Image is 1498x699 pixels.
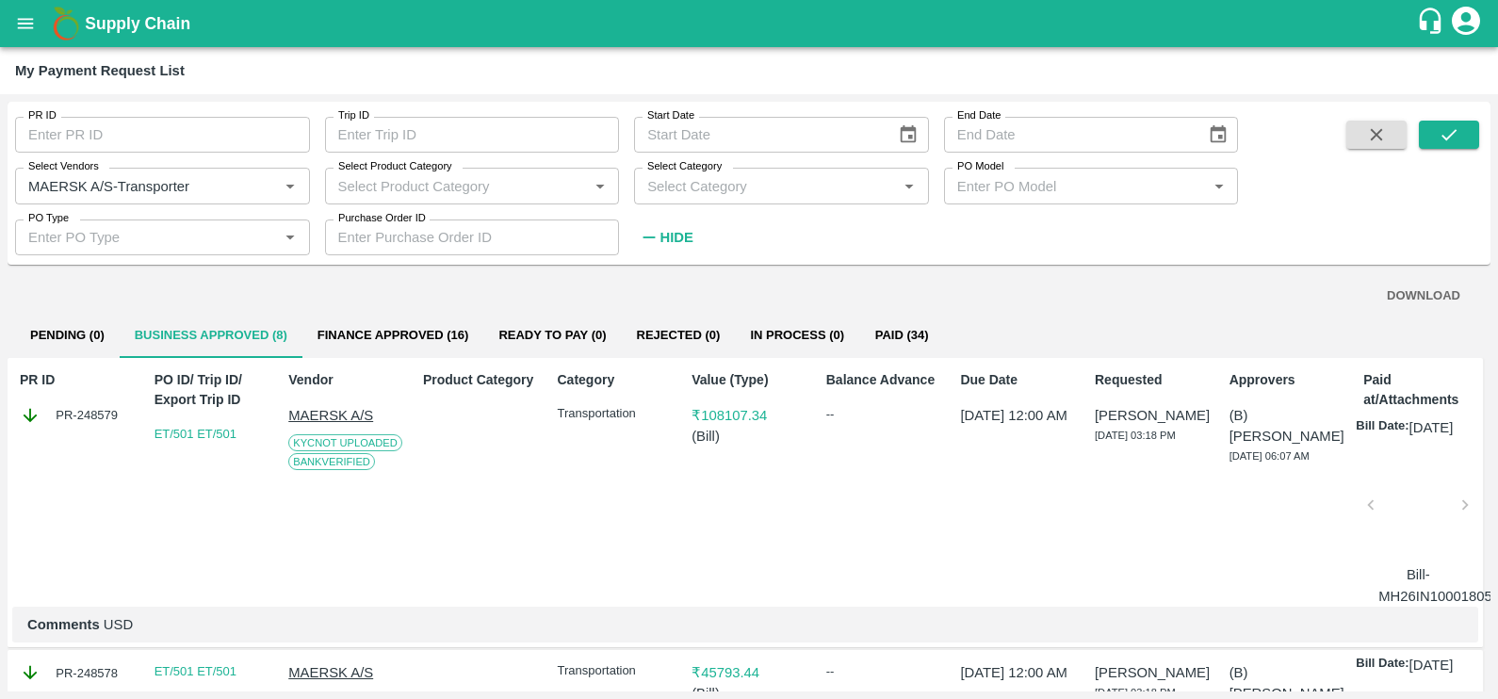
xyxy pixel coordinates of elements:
[27,614,1463,635] p: USD
[288,370,403,390] p: Vendor
[1095,405,1210,426] p: [PERSON_NAME]
[338,159,452,174] label: Select Product Category
[20,662,135,683] div: PR-248578
[692,370,806,390] p: Value (Type)
[1207,173,1231,198] button: Open
[15,313,120,358] button: Pending (0)
[155,427,236,441] a: ET/501 ET/501
[325,117,620,153] input: Enter Trip ID
[1416,7,1449,41] div: customer-support
[1095,687,1176,698] span: [DATE] 03:18 PM
[622,313,736,358] button: Rejected (0)
[960,405,1075,426] p: [DATE] 12:00 AM
[278,173,302,198] button: Open
[1095,662,1210,683] p: [PERSON_NAME]
[1229,405,1344,447] p: (B) [PERSON_NAME]
[20,405,135,426] div: PR-248579
[21,173,249,198] input: Select Vendor
[1095,370,1210,390] p: Requested
[647,159,722,174] label: Select Category
[20,370,135,390] p: PR ID
[85,10,1416,37] a: Supply Chain
[944,117,1193,153] input: End Date
[288,662,403,683] p: MAERSK A/S
[325,219,620,255] input: Enter Purchase Order ID
[640,173,892,198] input: Select Category
[155,664,236,678] a: ET/501 ET/501
[558,405,673,423] p: Transportation
[735,313,859,358] button: In Process (0)
[897,173,921,198] button: Open
[647,108,694,123] label: Start Date
[423,370,538,390] p: Product Category
[338,211,426,226] label: Purchase Order ID
[338,108,369,123] label: Trip ID
[302,313,484,358] button: Finance Approved (16)
[1363,370,1478,410] p: Paid at/Attachments
[558,370,673,390] p: Category
[85,14,190,33] b: Supply Chain
[28,211,69,226] label: PO Type
[692,426,806,447] p: ( Bill )
[21,225,273,250] input: Enter PO Type
[1200,117,1236,153] button: Choose date
[28,108,57,123] label: PR ID
[27,617,100,632] b: Comments
[826,370,941,390] p: Balance Advance
[1409,655,1454,675] p: [DATE]
[1409,417,1454,438] p: [DATE]
[826,405,941,424] div: --
[692,405,806,426] p: ₹ 108107.34
[483,313,621,358] button: Ready To Pay (0)
[960,662,1075,683] p: [DATE] 12:00 AM
[288,453,375,470] span: Bank Verified
[659,230,692,245] strong: Hide
[588,173,612,198] button: Open
[1449,4,1483,43] div: account of current user
[957,159,1004,174] label: PO Model
[859,313,944,358] button: Paid (34)
[28,159,99,174] label: Select Vendors
[826,662,941,681] div: --
[950,173,1202,198] input: Enter PO Model
[1229,370,1344,390] p: Approvers
[288,405,403,426] p: MAERSK A/S
[15,58,185,83] div: My Payment Request List
[331,173,583,198] input: Select Product Category
[288,434,401,451] span: KYC Not Uploaded
[120,313,302,358] button: Business Approved (8)
[1356,417,1408,438] p: Bill Date:
[4,2,47,45] button: open drawer
[957,108,1001,123] label: End Date
[1095,430,1176,441] span: [DATE] 03:18 PM
[692,662,806,683] p: ₹ 45793.44
[47,5,85,42] img: logo
[634,117,883,153] input: Start Date
[1229,450,1310,462] span: [DATE] 06:07 AM
[558,662,673,680] p: Transportation
[155,370,269,410] p: PO ID/ Trip ID/ Export Trip ID
[15,117,310,153] input: Enter PR ID
[890,117,926,153] button: Choose date
[1356,655,1408,675] p: Bill Date:
[634,221,698,253] button: Hide
[278,225,302,250] button: Open
[1378,564,1457,607] p: Bill-MH26IN1000180526
[960,370,1075,390] p: Due Date
[1379,280,1468,313] button: DOWNLOAD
